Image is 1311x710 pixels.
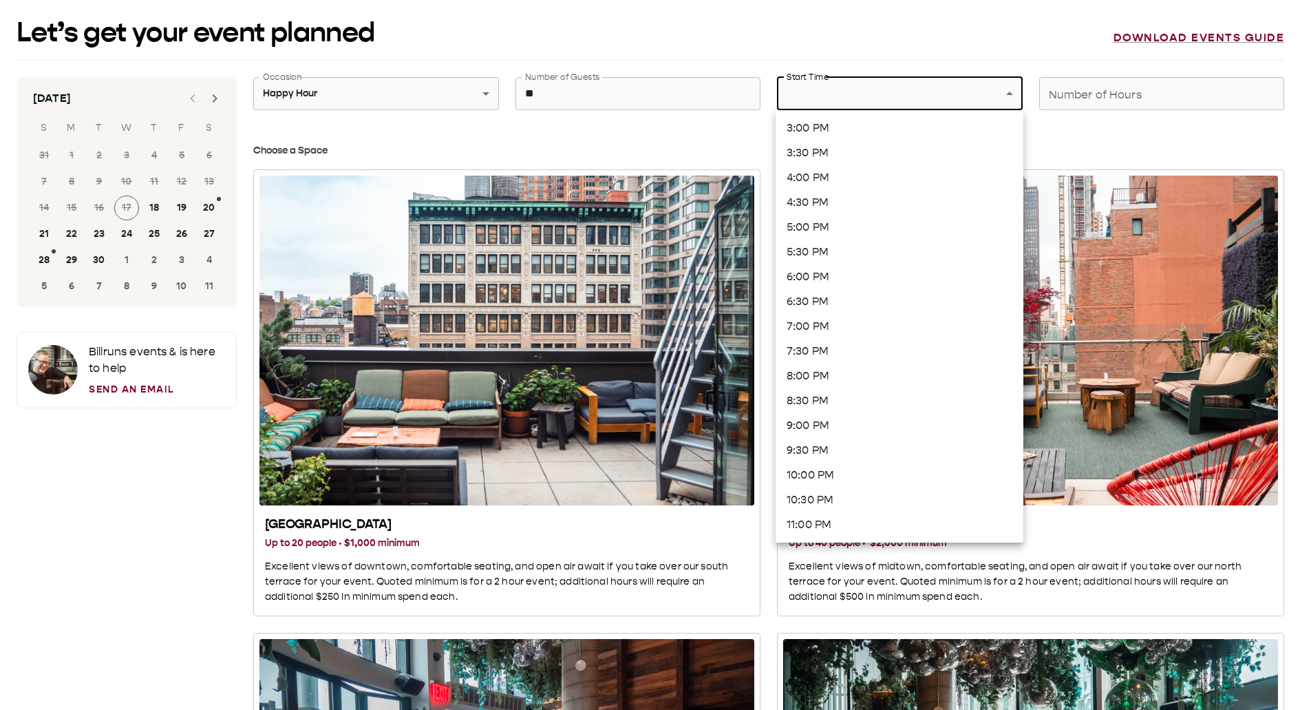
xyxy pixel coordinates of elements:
[776,364,1023,388] li: 8:00 PM
[776,289,1023,314] li: 6:30 PM
[776,140,1023,165] li: 3:30 PM
[776,413,1023,438] li: 9:00 PM
[776,388,1023,413] li: 8:30 PM
[776,512,1023,537] li: 11:00 PM
[776,116,1023,140] li: 3:00 PM
[776,438,1023,463] li: 9:30 PM
[776,240,1023,264] li: 5:30 PM
[776,463,1023,488] li: 10:00 PM
[776,215,1023,240] li: 5:00 PM
[776,314,1023,339] li: 7:00 PM
[776,264,1023,289] li: 6:00 PM
[776,190,1023,215] li: 4:30 PM
[776,165,1023,190] li: 4:00 PM
[776,488,1023,512] li: 10:30 PM
[776,339,1023,364] li: 7:30 PM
